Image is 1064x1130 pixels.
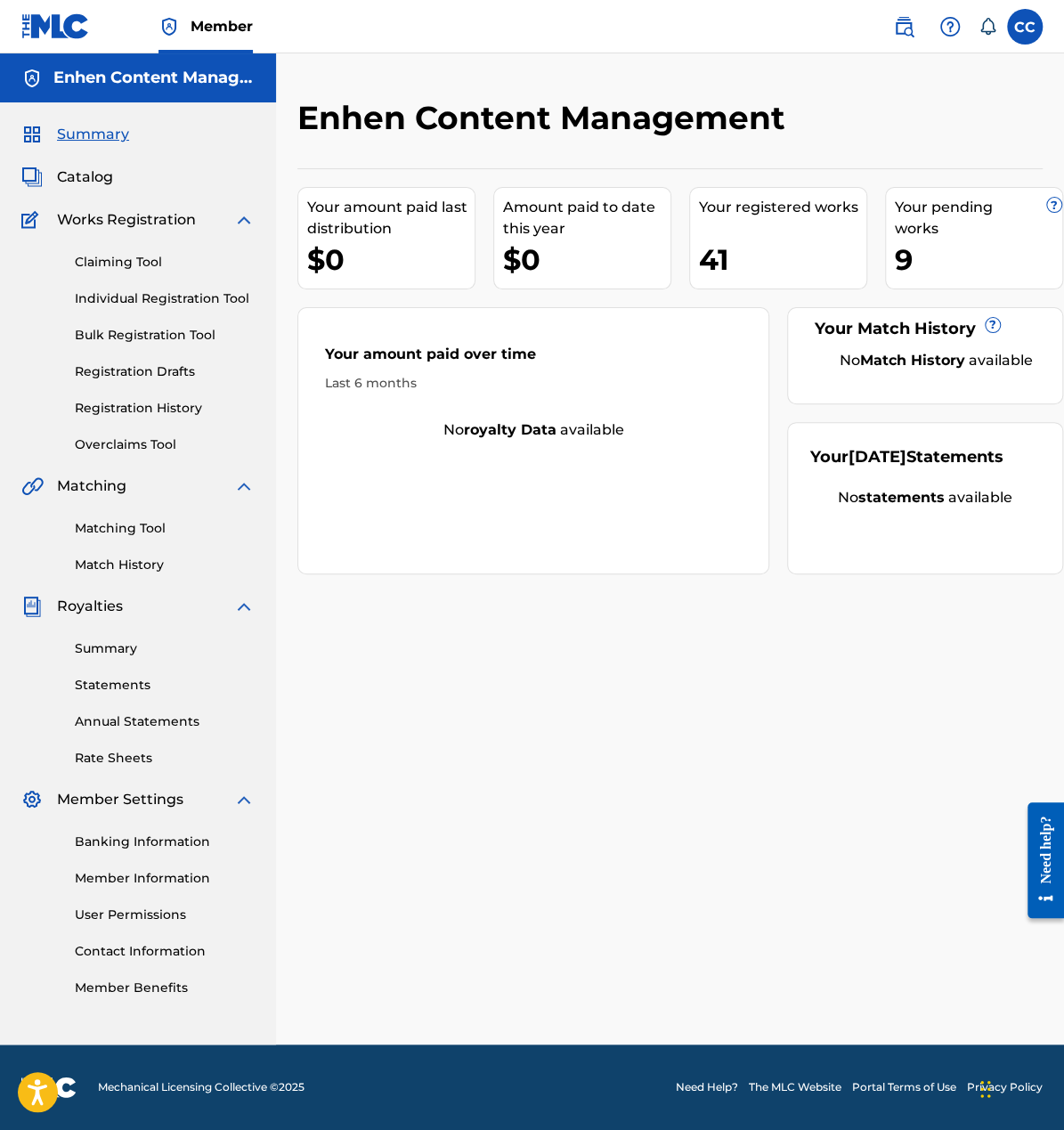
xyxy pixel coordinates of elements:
[75,979,255,997] a: Member Benefits
[325,344,742,374] div: Your amount paid over time
[1047,198,1061,212] span: ?
[893,16,914,37] img: search
[75,519,255,538] a: Matching Tool
[939,16,961,37] img: help
[307,197,475,240] div: Your amount paid last distribution
[75,399,255,418] a: Registration History
[98,1079,305,1095] span: Mechanical Licensing Collective © 2025
[57,596,123,617] span: Royalties
[895,197,1062,240] div: Your pending works
[57,209,196,231] span: Works Registration
[75,556,255,574] a: Match History
[21,13,90,39] img: MLC Logo
[699,197,866,218] div: Your registered works
[895,240,1062,280] div: 9
[932,9,968,45] div: Help
[233,596,255,617] img: expand
[57,476,126,497] span: Matching
[980,1062,991,1116] div: Drag
[503,240,670,280] div: $0
[233,476,255,497] img: expand
[21,68,43,89] img: Accounts
[464,421,556,438] strong: royalty data
[852,1079,956,1095] a: Portal Terms of Use
[21,209,45,231] img: Works Registration
[75,253,255,272] a: Claiming Tool
[967,1079,1043,1095] a: Privacy Policy
[233,209,255,231] img: expand
[57,167,113,188] span: Catalog
[503,197,670,240] div: Amount paid to date this year
[75,749,255,768] a: Rate Sheets
[975,1045,1064,1130] iframe: Chat Widget
[810,445,1003,469] div: Your Statements
[21,167,43,188] img: Catalog
[749,1079,841,1095] a: The MLC Website
[1014,789,1064,932] iframe: Resource Center
[191,16,253,37] span: Member
[21,789,43,810] img: Member Settings
[75,676,255,695] a: Statements
[75,435,255,454] a: Overclaims Tool
[307,240,475,280] div: $0
[297,98,794,138] h2: Enhen Content Management
[979,18,996,36] div: Notifications
[75,639,255,658] a: Summary
[75,362,255,381] a: Registration Drafts
[57,789,183,810] span: Member Settings
[57,124,129,145] span: Summary
[986,318,1000,332] span: ?
[53,68,255,88] h5: Enhen Content Management
[75,833,255,851] a: Banking Information
[75,289,255,308] a: Individual Registration Tool
[21,124,129,145] a: SummarySummary
[325,374,742,393] div: Last 6 months
[75,869,255,888] a: Member Information
[21,1077,77,1098] img: logo
[810,487,1040,508] div: No available
[1007,9,1043,45] div: User Menu
[849,447,906,467] span: [DATE]
[699,240,866,280] div: 41
[676,1079,738,1095] a: Need Help?
[21,596,43,617] img: Royalties
[298,419,768,441] div: No available
[158,16,180,37] img: Top Rightsholder
[858,489,945,506] strong: statements
[75,906,255,924] a: User Permissions
[21,124,43,145] img: Summary
[860,352,965,369] strong: Match History
[886,9,922,45] a: Public Search
[75,326,255,345] a: Bulk Registration Tool
[75,942,255,961] a: Contact Information
[75,712,255,731] a: Annual Statements
[833,350,1040,371] div: No available
[21,167,113,188] a: CatalogCatalog
[21,476,44,497] img: Matching
[810,317,1040,341] div: Your Match History
[233,789,255,810] img: expand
